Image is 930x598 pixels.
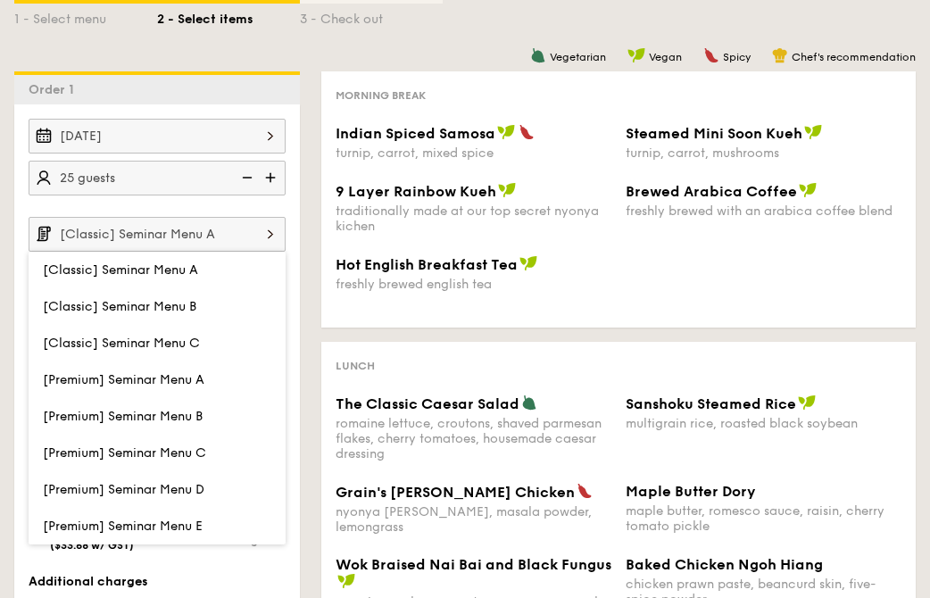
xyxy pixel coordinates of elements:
[29,161,286,195] input: Number of guests
[259,161,286,195] img: icon-add.58712e84.svg
[337,573,355,589] img: icon-vegan.f8ff3823.svg
[626,145,901,161] div: turnip, carrot, mushrooms
[336,203,611,234] div: traditionally made at our top secret nyonya kichen
[792,51,916,63] span: Chef's recommendation
[703,47,719,63] img: icon-spicy.37a8142b.svg
[521,395,537,411] img: icon-vegetarian.fe4039eb.svg
[14,4,157,29] div: 1 - Select menu
[43,299,196,314] span: [Classic] Seminar Menu B
[43,482,204,497] span: [Premium] Seminar Menu D
[336,484,575,501] span: Grain's [PERSON_NAME] Chicken
[43,336,200,351] span: [Classic] Seminar Menu C
[50,539,134,552] span: ($33.68 w/ GST)
[43,445,206,461] span: [Premium] Seminar Menu C
[550,51,606,63] span: Vegetarian
[29,573,286,591] div: Additional charges
[498,182,516,198] img: icon-vegan.f8ff3823.svg
[626,503,901,534] div: maple butter, romesco sauce, raisin, cherry tomato pickle
[255,217,286,251] img: icon-chevron-right.3c0dfbd6.svg
[804,124,822,140] img: icon-vegan.f8ff3823.svg
[723,51,751,63] span: Spicy
[626,183,797,200] span: Brewed Arabica Coffee
[626,556,823,573] span: Baked Chicken Ngoh Hiang
[336,256,518,273] span: Hot English Breakfast Tea
[519,124,535,140] img: icon-spicy.37a8142b.svg
[336,360,375,372] span: Lunch
[626,483,756,500] span: Maple Butter Dory
[336,183,496,200] span: 9 Layer Rainbow Kueh
[336,277,611,292] div: freshly brewed english tea
[336,89,426,102] span: Morning break
[336,556,611,573] span: Wok Braised Nai Bai and Black Fungus
[336,145,611,161] div: turnip, carrot, mixed spice
[626,125,802,142] span: Steamed Mini Soon Kueh
[29,119,286,154] input: Event date
[649,51,682,63] span: Vegan
[29,82,81,97] span: Order 1
[497,124,515,140] img: icon-vegan.f8ff3823.svg
[336,504,611,535] div: nyonya [PERSON_NAME], masala powder, lemongrass
[626,203,901,219] div: freshly brewed with an arabica coffee blend
[519,255,537,271] img: icon-vegan.f8ff3823.svg
[772,47,788,63] img: icon-chef-hat.a58ddaea.svg
[336,395,519,412] span: The Classic Caesar Salad
[577,483,593,499] img: icon-spicy.37a8142b.svg
[626,395,796,412] span: Sanshoku Steamed Rice
[232,161,259,195] img: icon-reduce.1d2dbef1.svg
[799,182,817,198] img: icon-vegan.f8ff3823.svg
[43,409,203,424] span: [Premium] Seminar Menu B
[626,416,901,431] div: multigrain rice, roasted black soybean
[336,416,611,461] div: romaine lettuce, croutons, shaved parmesan flakes, cherry tomatoes, housemade caesar dressing
[530,47,546,63] img: icon-vegetarian.fe4039eb.svg
[336,125,495,142] span: Indian Spiced Samosa
[43,262,198,278] span: [Classic] Seminar Menu A
[627,47,645,63] img: icon-vegan.f8ff3823.svg
[798,395,816,411] img: icon-vegan.f8ff3823.svg
[43,372,204,387] span: [Premium] Seminar Menu A
[43,519,203,534] span: [Premium] Seminar Menu E
[157,4,300,29] div: 2 - Select items
[300,4,443,29] div: 3 - Check out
